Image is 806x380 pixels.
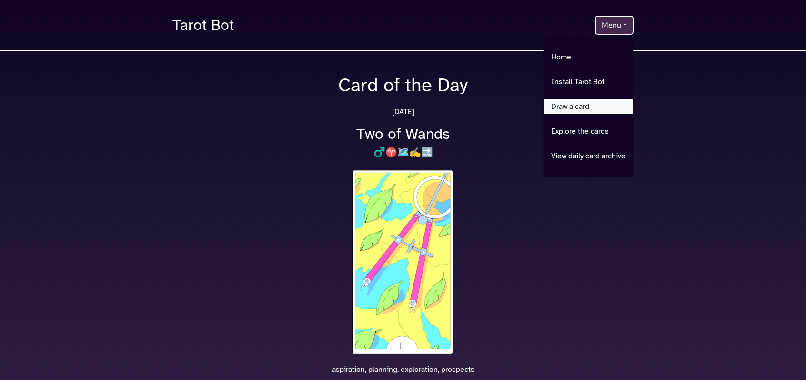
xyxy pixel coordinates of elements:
[544,74,633,89] a: Install Tarot Bot
[350,168,456,356] img: A compass made of magenta-colored wands rests over a map. The land masses are bright yellow and t...
[595,16,634,35] button: Menu
[167,125,639,143] h2: Two of Wands
[544,49,633,65] a: Home
[544,99,633,114] a: Draw a card
[544,148,633,164] a: View daily card archive
[167,147,639,158] h3: ♂️♈🗺️✍️🔜
[167,74,639,97] h1: Card of the Day
[167,364,639,375] p: aspiration, planning, exploration, prospects
[172,11,234,39] a: Tarot Bot
[167,106,639,117] p: [DATE]
[544,124,633,139] a: Explore the cards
